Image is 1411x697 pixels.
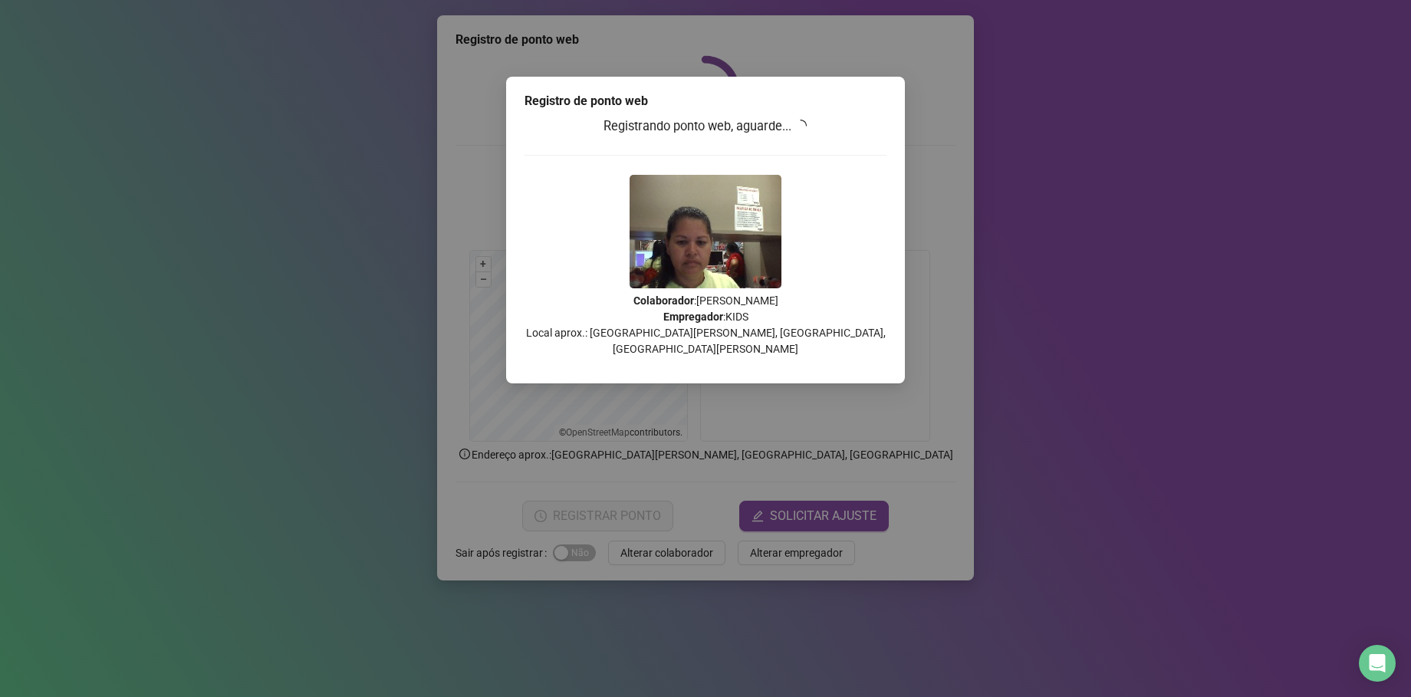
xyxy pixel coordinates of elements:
[633,294,694,307] strong: Colaborador
[525,293,886,357] p: : [PERSON_NAME] : KIDS Local aprox.: [GEOGRAPHIC_DATA][PERSON_NAME], [GEOGRAPHIC_DATA], [GEOGRAPH...
[794,120,807,132] span: loading
[1359,645,1396,682] div: Open Intercom Messenger
[630,175,781,288] img: Z
[663,311,723,323] strong: Empregador
[525,117,886,136] h3: Registrando ponto web, aguarde...
[525,92,886,110] div: Registro de ponto web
